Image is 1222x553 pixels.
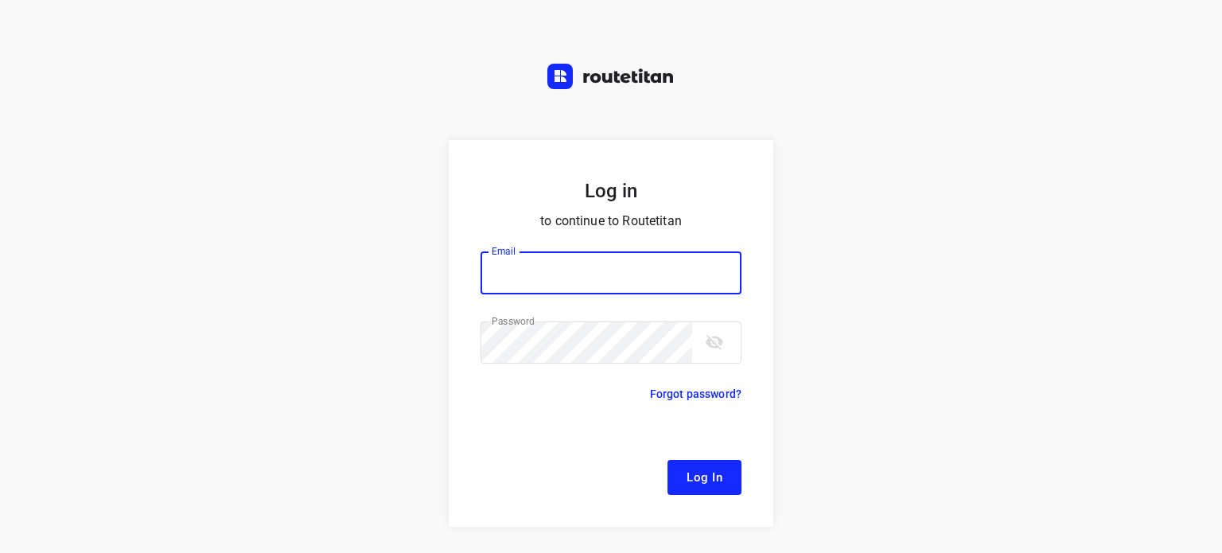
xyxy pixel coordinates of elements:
[650,384,741,403] p: Forgot password?
[481,210,741,232] p: to continue to Routetitan
[481,178,741,204] h5: Log in
[667,460,741,495] button: Log In
[547,64,675,89] img: Routetitan
[699,326,730,358] button: toggle password visibility
[687,467,722,488] span: Log In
